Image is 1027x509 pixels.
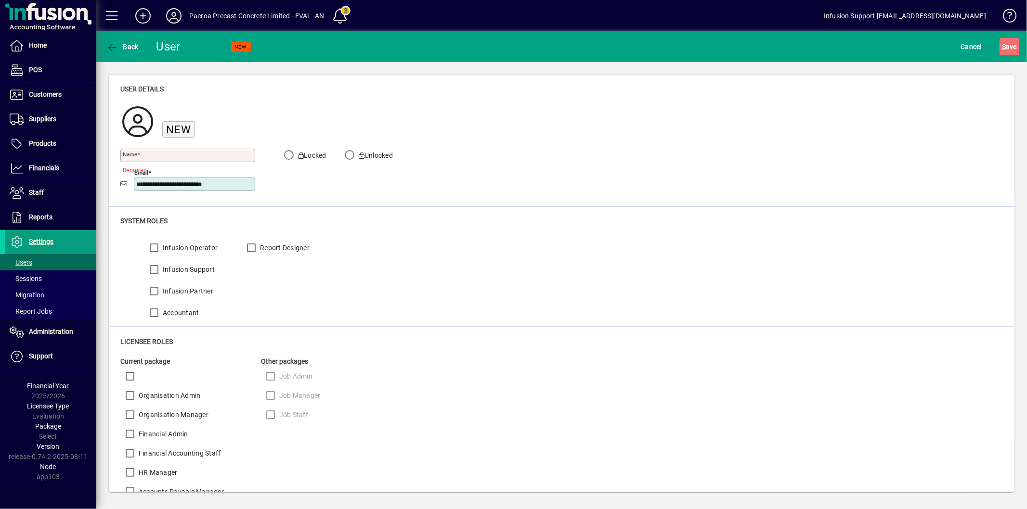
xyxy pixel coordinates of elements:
[29,90,62,98] span: Customers
[5,303,96,319] a: Report Jobs
[161,243,218,253] label: Infusion Operator
[5,320,96,344] a: Administration
[261,357,308,365] span: Other packages
[5,287,96,303] a: Migration
[120,85,164,93] span: User details
[137,487,224,496] label: Accounts Payable Manager
[5,270,96,287] a: Sessions
[10,307,52,315] span: Report Jobs
[27,382,69,390] span: Financial Year
[134,169,148,176] mat-label: Email
[10,291,44,299] span: Migration
[29,328,73,335] span: Administration
[824,8,986,24] div: Infusion Support [EMAIL_ADDRESS][DOMAIN_NAME]
[35,422,61,430] span: Package
[137,410,208,420] label: Organisation Manager
[189,8,324,24] div: Paeroa Precast Concrete Limited - EVAL -AN
[123,151,137,158] mat-label: Name
[96,38,149,55] app-page-header-button: Back
[10,258,32,266] span: Users
[235,44,247,50] span: NEW
[137,448,221,458] label: Financial Accounting Staff
[5,181,96,205] a: Staff
[1002,43,1006,51] span: S
[959,38,985,55] button: Cancel
[29,41,47,49] span: Home
[137,468,178,477] label: HR Manager
[5,107,96,131] a: Suppliers
[156,39,197,54] div: User
[296,151,326,160] label: Locked
[1000,38,1019,55] button: Save
[961,39,982,54] span: Cancel
[258,243,310,253] label: Report Designer
[29,189,44,196] span: Staff
[120,338,173,345] span: Licensee roles
[357,151,393,160] label: Unlocked
[29,140,56,147] span: Products
[161,308,199,318] label: Accountant
[137,391,201,400] label: Organisation Admin
[5,254,96,270] a: Users
[29,66,42,74] span: POS
[37,443,60,450] span: Version
[120,217,168,225] span: System roles
[161,286,213,296] label: Infusion Partner
[120,357,170,365] span: Current package
[1002,39,1017,54] span: ave
[5,156,96,180] a: Financials
[5,132,96,156] a: Products
[29,115,56,123] span: Suppliers
[5,83,96,107] a: Customers
[158,7,189,25] button: Profile
[5,34,96,58] a: Home
[166,123,191,136] span: New
[104,38,141,55] button: Back
[5,344,96,369] a: Support
[137,429,188,439] label: Financial Admin
[996,2,1015,33] a: Knowledge Base
[161,265,215,274] label: Infusion Support
[106,43,139,51] span: Back
[29,238,53,245] span: Settings
[128,7,158,25] button: Add
[29,164,59,172] span: Financials
[29,213,52,221] span: Reports
[123,165,247,175] mat-error: Required
[5,205,96,229] a: Reports
[10,275,42,282] span: Sessions
[29,352,53,360] span: Support
[27,402,69,410] span: Licensee Type
[40,463,56,471] span: Node
[5,58,96,82] a: POS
